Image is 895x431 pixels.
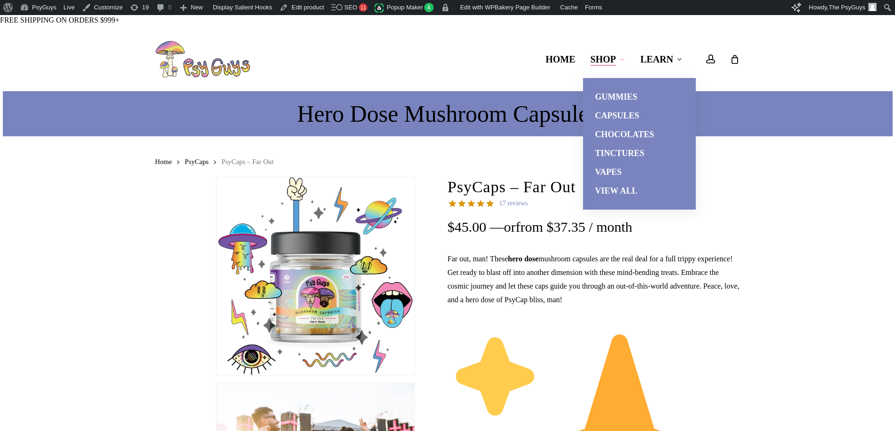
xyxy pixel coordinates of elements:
a: Home [155,157,172,166]
span: $ [546,219,553,235]
span: PsyCaps – Far Out [221,158,273,165]
span: The PsyGuys [829,4,865,11]
a: Chocolates [592,125,686,144]
bdi: 45.00 [448,219,487,235]
a: PsyCaps [185,157,209,166]
span: — [490,219,504,235]
span: Capsules [595,111,639,120]
strong: hero dose [508,255,538,263]
img: PsyGuys [155,40,250,78]
p: Far out, man! These mushroom capsules are the real deal for a full trippy experience! Get ready t... [448,252,740,318]
span: Gummies [595,92,638,102]
h1: Hero Dose Mushroom Capsules [155,101,740,127]
span: Home [545,54,575,64]
bdi: 37.35 [546,219,585,235]
img: Avatar photo [868,3,877,11]
span: Tinctures [595,149,645,158]
span: 4 [424,3,434,12]
a: Shop [591,53,625,66]
span: Learn [640,54,673,64]
span: View All [595,186,638,196]
a: Home [545,53,575,66]
a: Capsules [592,106,686,125]
h2: PsyCaps – Far Out [448,177,740,197]
a: Learn [640,53,683,66]
a: View All [592,181,686,200]
span: / month [589,219,632,235]
span: $ [448,219,455,235]
small: or [486,219,632,235]
div: 11 [359,3,367,12]
a: Vapes [592,163,686,181]
a: 17 reviews [499,199,528,208]
span: from [516,219,543,235]
a: Gummies [592,87,686,106]
span: Chocolates [595,130,654,139]
span: Shop [591,54,616,64]
a: Tinctures [592,144,686,163]
nav: Main Menu [538,27,740,91]
span: Vapes [595,167,622,177]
